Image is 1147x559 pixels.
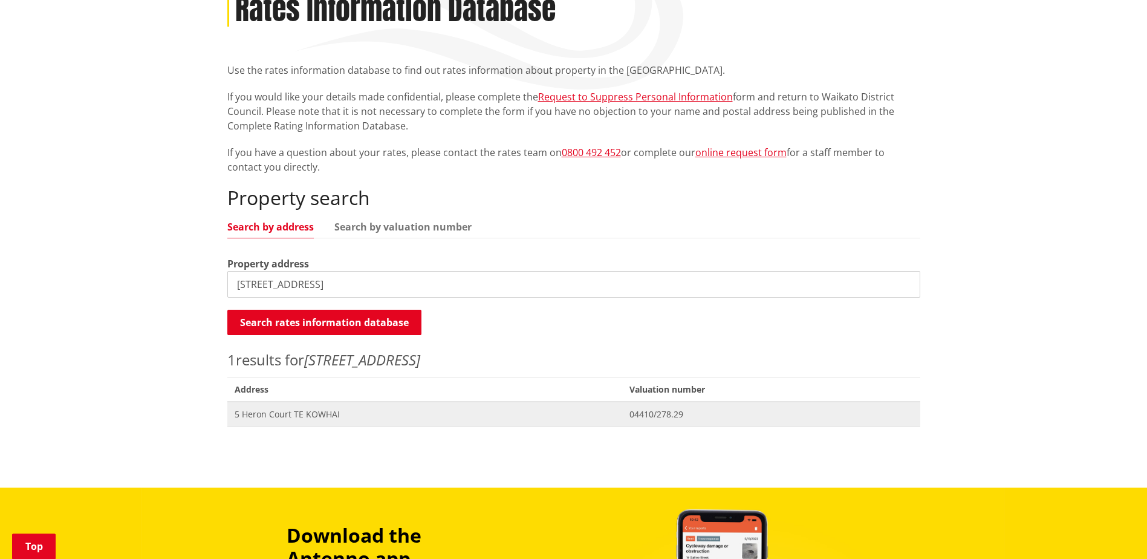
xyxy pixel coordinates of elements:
[538,90,733,103] a: Request to Suppress Personal Information
[1091,508,1135,552] iframe: Messenger Launcher
[227,310,421,335] button: Search rates information database
[227,63,920,77] p: Use the rates information database to find out rates information about property in the [GEOGRAPHI...
[227,377,623,402] span: Address
[227,222,314,232] a: Search by address
[227,349,920,371] p: results for
[227,402,920,427] a: 5 Heron Court TE KOWHAI 04410/278.29
[227,90,920,133] p: If you would like your details made confidential, please complete the form and return to Waikato ...
[562,146,621,159] a: 0800 492 452
[227,257,309,271] label: Property address
[227,145,920,174] p: If you have a question about your rates, please contact the rates team on or complete our for a s...
[227,186,920,209] h2: Property search
[227,350,236,370] span: 1
[235,408,616,420] span: 5 Heron Court TE KOWHAI
[304,350,420,370] em: [STREET_ADDRESS]
[629,408,912,420] span: 04410/278.29
[12,534,56,559] a: Top
[227,271,920,298] input: e.g. Duke Street NGARUAWAHIA
[334,222,472,232] a: Search by valuation number
[695,146,787,159] a: online request form
[622,377,920,402] span: Valuation number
